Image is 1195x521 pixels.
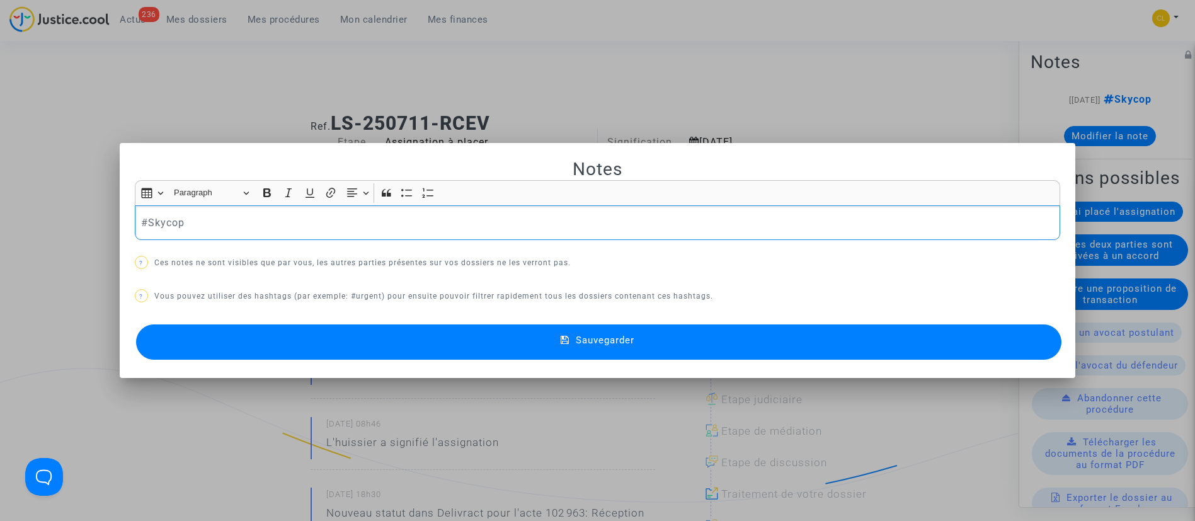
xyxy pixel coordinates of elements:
[139,260,143,266] span: ?
[135,205,1061,241] div: Rich Text Editor, main
[25,458,63,496] iframe: Help Scout Beacon - Open
[135,158,1061,180] h2: Notes
[135,289,1061,304] p: Vous pouvez utiliser des hashtags (par exemple: #urgent) pour ensuite pouvoir filtrer rapidement ...
[135,180,1061,205] div: Editor toolbar
[168,183,255,203] button: Paragraph
[174,185,239,200] span: Paragraph
[135,255,1061,271] p: Ces notes ne sont visibles que par vous, les autres parties présentes sur vos dossiers ne les ver...
[141,215,1053,231] p: #Skycop
[139,293,143,300] span: ?
[136,324,1062,360] button: Sauvegarder
[576,335,634,346] span: Sauvegarder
